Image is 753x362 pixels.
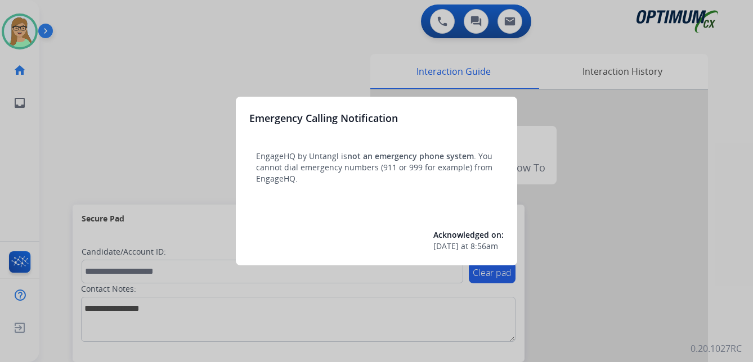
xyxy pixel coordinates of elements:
[691,342,742,355] p: 0.20.1027RC
[433,241,459,252] span: [DATE]
[433,229,504,240] span: Acknowledged on:
[249,110,398,126] h3: Emergency Calling Notification
[256,151,497,184] p: EngageHQ by Untangl is . You cannot dial emergency numbers (911 or 999 for example) from EngageHQ.
[470,241,498,252] span: 8:56am
[433,241,504,252] div: at
[347,151,474,161] span: not an emergency phone system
